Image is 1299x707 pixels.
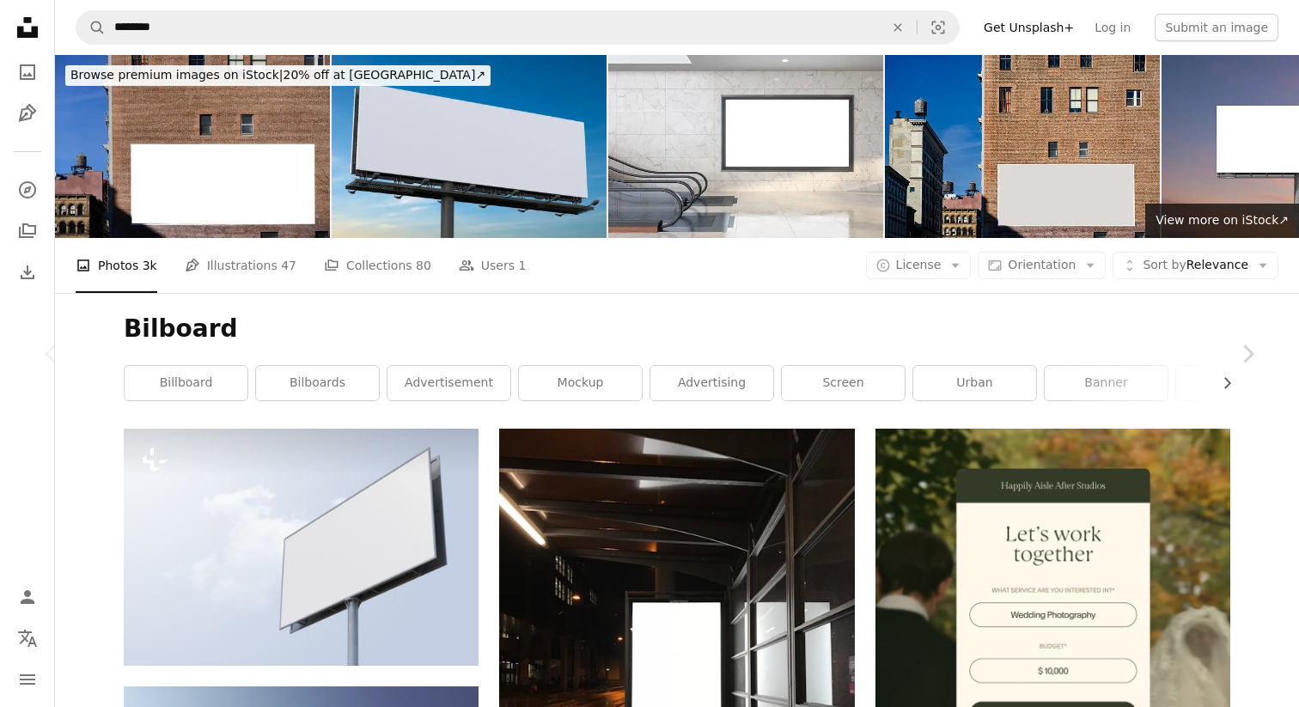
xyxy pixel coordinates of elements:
button: Visual search [918,11,959,44]
button: Language [10,621,45,655]
a: Download History [10,255,45,290]
a: Illustrations [10,96,45,131]
a: Browse premium images on iStock|20% off at [GEOGRAPHIC_DATA]↗ [55,55,501,96]
span: 1 [519,256,527,275]
a: Photos [10,55,45,89]
button: Submit an image [1155,14,1278,41]
a: a large white billboard sitting on top of a metal pole [124,539,479,554]
img: Outdoor billboard mockup on blue sky background [332,55,607,238]
button: Menu [10,662,45,697]
img: Blank Urban Billboard on Brick Wall in New York City Downtown Area [885,55,1160,238]
button: License [866,252,972,279]
span: View more on iStock ↗ [1156,213,1289,227]
a: Users 1 [459,238,527,293]
span: 80 [416,256,431,275]
img: Blank Billboard In Subway Station [608,55,883,238]
a: Next [1196,271,1299,436]
span: License [896,258,942,271]
a: Collections [10,214,45,248]
img: Blank Urban Billboard on Brick Wall in New York City Downtown Area [55,55,330,238]
a: Explore [10,173,45,207]
a: Illustrations 47 [185,238,296,293]
span: Browse premium images on iStock | [70,68,283,82]
span: 47 [281,256,296,275]
span: Orientation [1008,258,1076,271]
span: Relevance [1143,257,1248,274]
img: a large white billboard sitting on top of a metal pole [124,429,479,665]
a: Get Unsplash+ [973,14,1084,41]
a: mock [1176,366,1299,400]
form: Find visuals sitewide [76,10,960,45]
span: Sort by [1143,258,1186,271]
button: Sort byRelevance [1113,252,1278,279]
a: advertising [650,366,773,400]
button: Orientation [978,252,1106,279]
a: urban [913,366,1036,400]
a: bilboards [256,366,379,400]
h1: Bilboard [124,314,1230,344]
a: mockup [519,366,642,400]
a: View more on iStock↗ [1145,204,1299,238]
a: Collections 80 [324,238,431,293]
a: Log in / Sign up [10,580,45,614]
button: Search Unsplash [76,11,106,44]
a: advertisement [387,366,510,400]
a: Log in [1084,14,1141,41]
a: screen [782,366,905,400]
button: Clear [879,11,917,44]
a: a wooden bench sitting next to a white board [499,657,854,673]
span: 20% off at [GEOGRAPHIC_DATA] ↗ [70,68,485,82]
a: banner [1045,366,1168,400]
a: billboard [125,366,247,400]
